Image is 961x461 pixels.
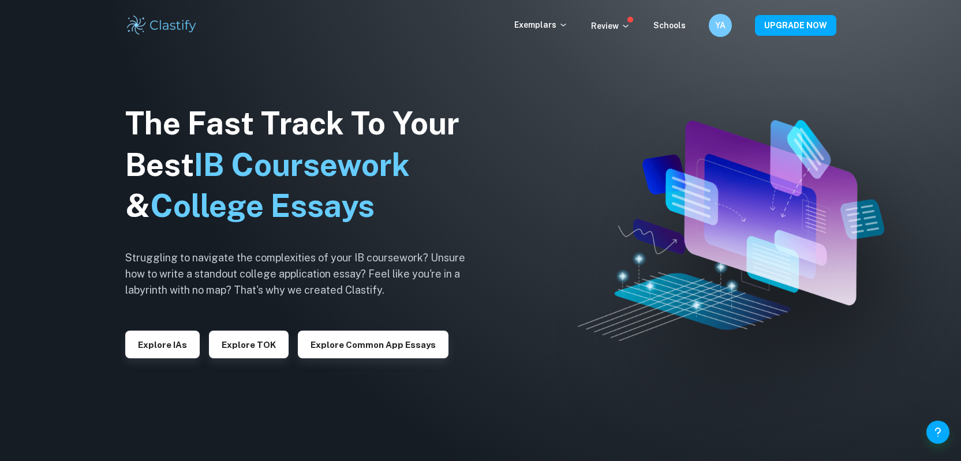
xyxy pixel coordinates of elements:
[653,21,686,30] a: Schools
[194,147,410,183] span: IB Coursework
[713,19,727,32] h6: YA
[755,15,836,36] button: UPGRADE NOW
[125,14,199,37] img: Clastify logo
[591,20,630,32] p: Review
[926,421,949,444] button: Help and Feedback
[709,14,732,37] button: YA
[125,339,200,350] a: Explore IAs
[125,250,483,298] h6: Struggling to navigate the complexities of your IB coursework? Unsure how to write a standout col...
[209,339,289,350] a: Explore TOK
[298,339,448,350] a: Explore Common App essays
[578,120,884,342] img: Clastify hero
[125,331,200,358] button: Explore IAs
[298,331,448,358] button: Explore Common App essays
[209,331,289,358] button: Explore TOK
[514,18,568,31] p: Exemplars
[150,188,375,224] span: College Essays
[125,103,483,227] h1: The Fast Track To Your Best &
